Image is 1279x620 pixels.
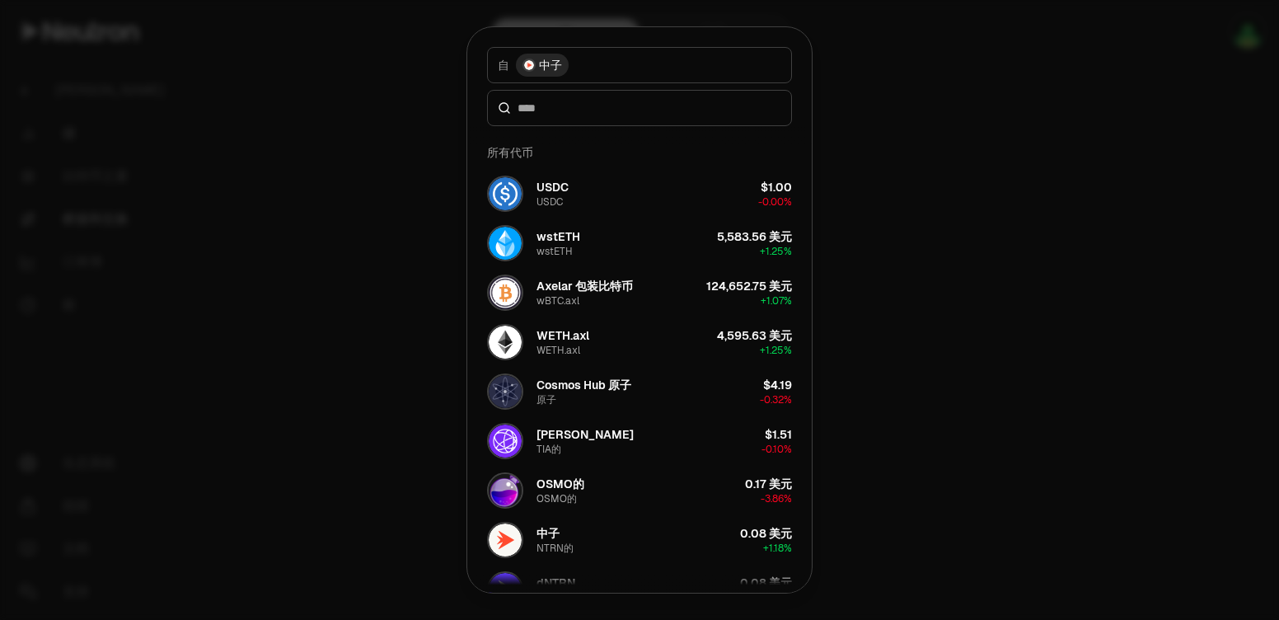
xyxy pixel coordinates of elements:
[536,278,633,294] div: Axelar 包装比特币
[536,542,574,555] div: NTRN的
[761,294,792,308] span: + 1.07%
[477,367,802,416] button: ATOM 标志Cosmos Hub 原子原子$4.19-0.32%
[745,476,792,492] div: 0.17 美元
[763,377,792,393] div: $4.19
[536,377,631,393] div: Cosmos Hub 原子
[477,268,802,317] button: wBTC.axl 徽标Axelar 包装比特币wBTC.axl124,652.75 美元+1.07%
[489,375,522,408] img: ATOM 标志
[758,195,792,209] span: -0.00%
[489,573,522,606] img: dNTRN 徽标
[477,515,802,565] button: NTRN标志中子NTRN的0.08 美元+1.18%
[489,276,522,309] img: wBTC.axl 徽标
[759,591,792,604] span: -0.20%
[760,245,792,258] span: + 1.25%
[765,426,792,443] div: $1.51
[536,327,589,344] div: WETH.axl
[489,227,522,260] img: wstETH 徽标
[536,179,569,195] div: USDC
[717,228,792,245] div: 5,583.56 美元
[487,47,792,83] button: 自中子标志中子
[489,326,522,359] img: WETH.axl 标志
[489,524,522,557] img: NTRN标志
[477,565,802,614] button: dNTRN 徽标dNTRNdNTRN0.08 美元-0.20%
[761,179,792,195] div: $1.00
[761,443,792,456] span: -0.10%
[536,525,560,542] div: 中子
[740,575,792,591] div: 0.08 美元
[760,393,792,406] span: -0.32%
[706,278,792,294] div: 124,652.75 美元
[536,443,561,456] div: TIA的
[761,492,792,505] span: -3.86%
[763,542,792,555] span: + 1.18%
[489,177,522,210] img: USDC 标志
[536,426,634,443] div: [PERSON_NAME]
[498,57,509,73] span: 自
[489,474,522,507] img: OSMO 徽标
[536,245,573,258] div: wstETH
[489,425,522,458] img: TIA标志
[524,60,534,70] img: 中子标志
[536,228,580,245] div: wstETH
[536,591,569,604] div: dNTRN
[717,327,792,344] div: 4,595.63 美元
[536,575,575,591] div: dNTRN
[477,218,802,268] button: wstETH 徽标wstETHwstETH5,583.56 美元+1.25%
[539,57,562,73] span: 中子
[740,525,792,542] div: 0.08 美元
[477,169,802,218] button: USDC 标志USDCUSDC$1.00-0.00%
[536,195,563,209] div: USDC
[536,344,580,357] div: WETH.axl
[477,136,802,169] div: 所有代币
[477,317,802,367] button: WETH.axl 标志WETH.axlWETH.axl4,595.63 美元+1.25%
[536,393,556,406] div: 原子
[536,294,579,308] div: wBTC.axl
[477,466,802,515] button: OSMO 徽标OSMO的OSMO的0.17 美元-3.86%
[760,344,792,357] span: + 1.25%
[477,416,802,466] button: TIA标志[PERSON_NAME]TIA的$1.51-0.10%
[536,476,584,492] div: OSMO的
[536,492,577,505] div: OSMO的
